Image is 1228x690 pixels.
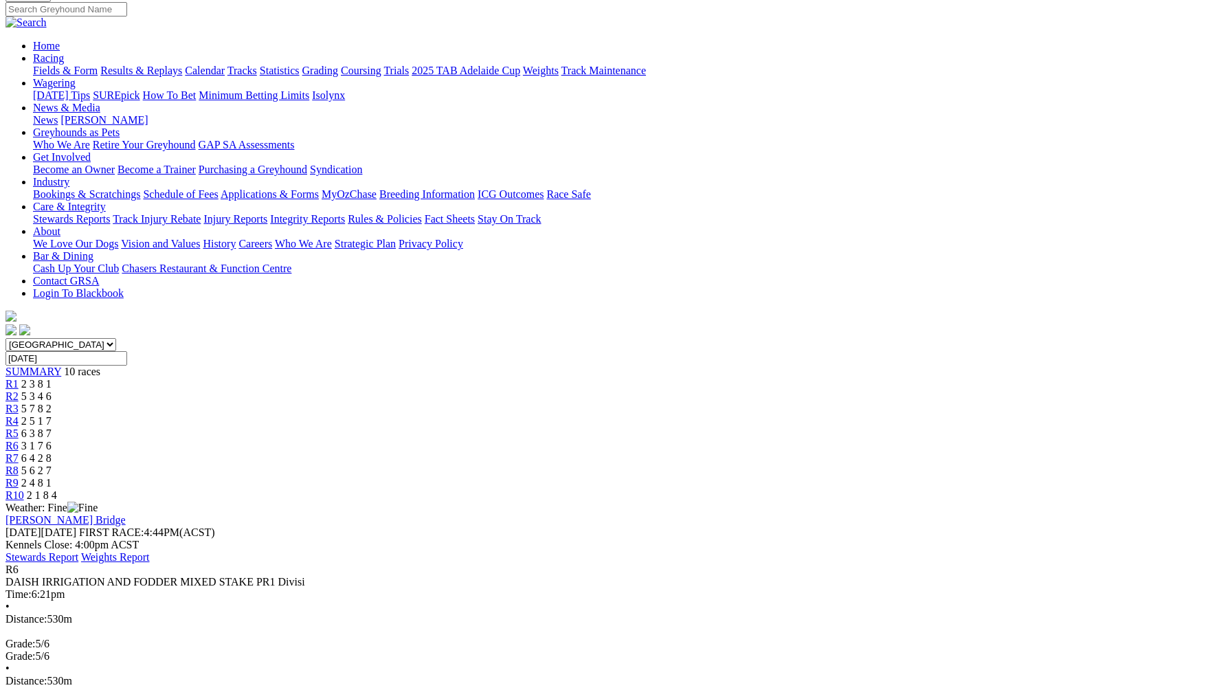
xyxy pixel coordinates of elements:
span: [DATE] [5,526,41,538]
span: R6 [5,564,19,575]
div: Wagering [33,89,1223,102]
a: R1 [5,378,19,390]
span: 2 5 1 7 [21,415,52,427]
div: 5/6 [5,650,1223,663]
a: Careers [238,238,272,249]
a: History [203,238,236,249]
img: facebook.svg [5,324,16,335]
div: Care & Integrity [33,213,1223,225]
a: R9 [5,477,19,489]
div: Kennels Close: 4:00pm ACST [5,539,1223,551]
span: 10 races [64,366,100,377]
a: Track Injury Rebate [113,213,201,225]
a: [DATE] Tips [33,89,90,101]
a: Become an Owner [33,164,115,175]
a: R5 [5,427,19,439]
a: Calendar [185,65,225,76]
a: Login To Blackbook [33,287,124,299]
span: 5 7 8 2 [21,403,52,414]
a: R7 [5,452,19,464]
a: 2025 TAB Adelaide Cup [412,65,520,76]
a: MyOzChase [322,188,377,200]
span: 2 3 8 1 [21,378,52,390]
a: How To Bet [143,89,197,101]
a: Industry [33,176,69,188]
a: [PERSON_NAME] Bridge [5,514,126,526]
a: SUMMARY [5,366,61,377]
a: R4 [5,415,19,427]
a: Privacy Policy [399,238,463,249]
span: 2 1 8 4 [27,489,57,501]
a: Home [33,40,60,52]
a: About [33,225,60,237]
img: twitter.svg [19,324,30,335]
a: Purchasing a Greyhound [199,164,307,175]
span: Time: [5,588,32,600]
div: DAISH IRRIGATION AND FODDER MIXED STAKE PR1 Divisi [5,576,1223,588]
span: Grade: [5,650,36,662]
span: 4:44PM(ACST) [79,526,215,538]
span: Distance: [5,675,47,687]
a: Statistics [260,65,300,76]
a: GAP SA Assessments [199,139,295,151]
span: 5 6 2 7 [21,465,52,476]
a: Who We Are [33,139,90,151]
a: Breeding Information [379,188,475,200]
span: 3 1 7 6 [21,440,52,452]
a: Rules & Policies [348,213,422,225]
input: Search [5,2,127,16]
a: News [33,114,58,126]
a: Strategic Plan [335,238,396,249]
div: 6:21pm [5,588,1223,601]
a: Results & Replays [100,65,182,76]
div: News & Media [33,114,1223,126]
a: Trials [383,65,409,76]
a: Stay On Track [478,213,541,225]
a: Weights Report [81,551,150,563]
a: Syndication [310,164,362,175]
img: Search [5,16,47,29]
span: FIRST RACE: [79,526,144,538]
span: 6 3 8 7 [21,427,52,439]
span: [DATE] [5,526,76,538]
a: R10 [5,489,24,501]
div: 530m [5,675,1223,687]
span: 5 3 4 6 [21,390,52,402]
a: Weights [523,65,559,76]
div: Racing [33,65,1223,77]
span: Grade: [5,638,36,649]
a: Fields & Form [33,65,98,76]
a: Stewards Report [5,551,78,563]
input: Select date [5,351,127,366]
div: Industry [33,188,1223,201]
a: Stewards Reports [33,213,110,225]
a: We Love Our Dogs [33,238,118,249]
a: Become a Trainer [118,164,196,175]
div: Bar & Dining [33,263,1223,275]
div: Greyhounds as Pets [33,139,1223,151]
span: R8 [5,465,19,476]
a: Contact GRSA [33,275,99,287]
a: Tracks [227,65,257,76]
a: Wagering [33,77,76,89]
a: Get Involved [33,151,91,163]
a: Integrity Reports [270,213,345,225]
span: Weather: Fine [5,502,98,513]
a: Isolynx [312,89,345,101]
span: 2 4 8 1 [21,477,52,489]
a: R2 [5,390,19,402]
a: Racing [33,52,64,64]
a: Chasers Restaurant & Function Centre [122,263,291,274]
img: Fine [67,502,98,514]
a: Coursing [341,65,381,76]
img: logo-grsa-white.png [5,311,16,322]
span: 6 4 2 8 [21,452,52,464]
div: About [33,238,1223,250]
